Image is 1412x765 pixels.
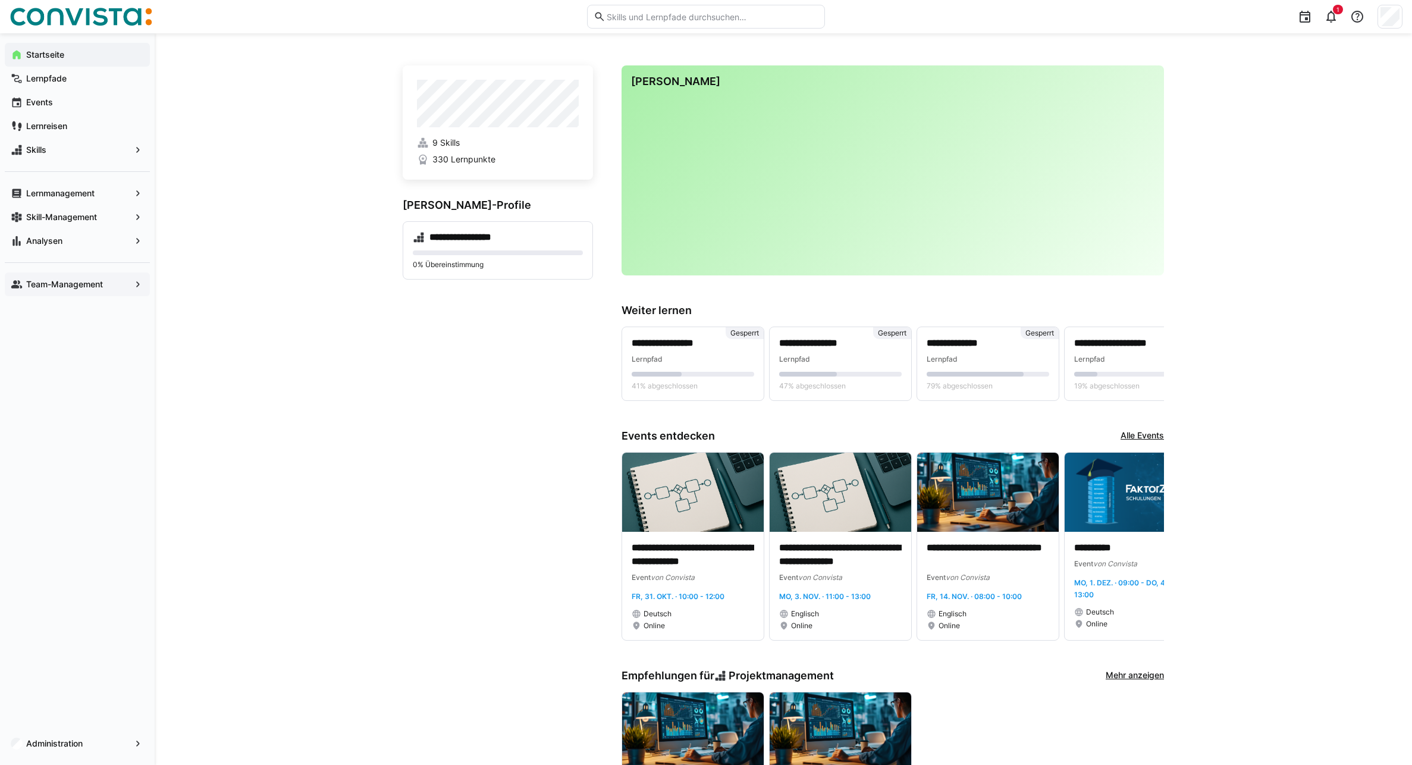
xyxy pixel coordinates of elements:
span: 330 Lernpunkte [432,153,495,165]
p: 0% Übereinstimmung [413,260,583,269]
span: 19% abgeschlossen [1074,381,1140,391]
span: Lernpfad [779,355,810,363]
span: 9 Skills [432,137,460,149]
span: Event [779,573,798,582]
span: Englisch [791,609,819,619]
img: image [622,453,764,532]
span: Mo, 1. Dez. · 09:00 - Do, 4. Dez. · 13:00 [1074,578,1188,599]
span: Online [644,621,665,631]
h3: [PERSON_NAME] [631,75,1154,88]
span: von Convista [798,573,842,582]
span: 1 [1336,6,1339,13]
span: Fr, 14. Nov. · 08:00 - 10:00 [927,592,1022,601]
span: 47% abgeschlossen [779,381,846,391]
span: Event [1074,559,1093,568]
span: Online [791,621,812,631]
span: 41% abgeschlossen [632,381,698,391]
span: Englisch [939,609,967,619]
span: von Convista [1093,559,1137,568]
span: von Convista [651,573,695,582]
span: Gesperrt [730,328,759,338]
h3: Empfehlungen für [622,669,834,682]
input: Skills und Lernpfade durchsuchen… [605,11,818,22]
span: Deutsch [644,609,672,619]
span: Event [927,573,946,582]
a: 9 Skills [417,137,579,149]
span: Lernpfad [927,355,958,363]
span: Event [632,573,651,582]
span: Online [1086,619,1107,629]
span: Online [939,621,960,631]
span: Deutsch [1086,607,1114,617]
span: Gesperrt [1025,328,1054,338]
img: image [770,453,911,532]
span: Fr, 31. Okt. · 10:00 - 12:00 [632,592,724,601]
span: Lernpfad [1074,355,1105,363]
img: image [1065,453,1206,532]
span: Projektmanagement [729,669,834,682]
a: Alle Events [1121,429,1164,443]
a: Mehr anzeigen [1106,669,1164,682]
span: von Convista [946,573,990,582]
span: 79% abgeschlossen [927,381,993,391]
span: Mo, 3. Nov. · 11:00 - 13:00 [779,592,871,601]
img: image [917,453,1059,532]
span: Gesperrt [878,328,906,338]
h3: [PERSON_NAME]-Profile [403,199,593,212]
span: Lernpfad [632,355,663,363]
h3: Weiter lernen [622,304,1164,317]
h3: Events entdecken [622,429,715,443]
